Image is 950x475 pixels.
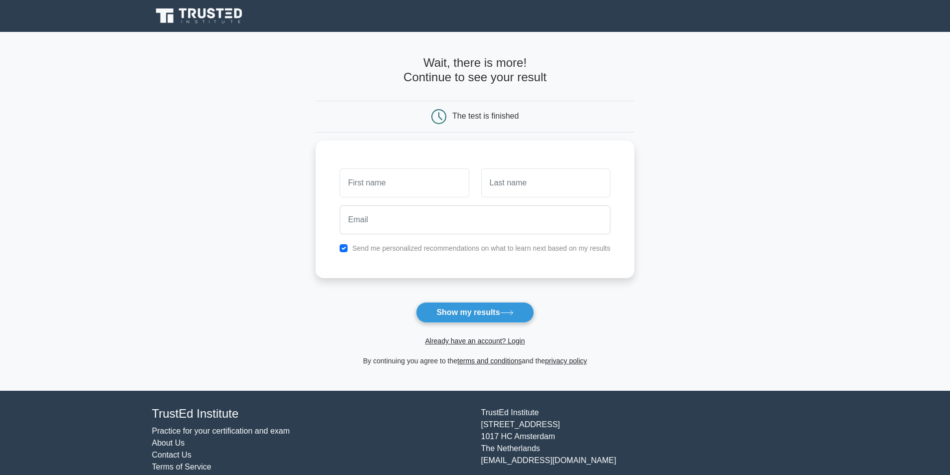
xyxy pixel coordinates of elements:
a: privacy policy [545,357,587,365]
a: Already have an account? Login [425,337,525,345]
button: Show my results [416,302,534,323]
div: By continuing you agree to the and the [310,355,640,367]
h4: Wait, there is more! Continue to see your result [316,56,634,85]
a: terms and conditions [457,357,522,365]
a: Practice for your certification and exam [152,427,290,435]
a: About Us [152,439,185,447]
input: Email [340,205,610,234]
a: Contact Us [152,451,191,459]
label: Send me personalized recommendations on what to learn next based on my results [352,244,610,252]
input: Last name [481,168,610,197]
div: The test is finished [452,112,519,120]
h4: TrustEd Institute [152,407,469,421]
a: Terms of Service [152,463,211,471]
input: First name [340,168,469,197]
